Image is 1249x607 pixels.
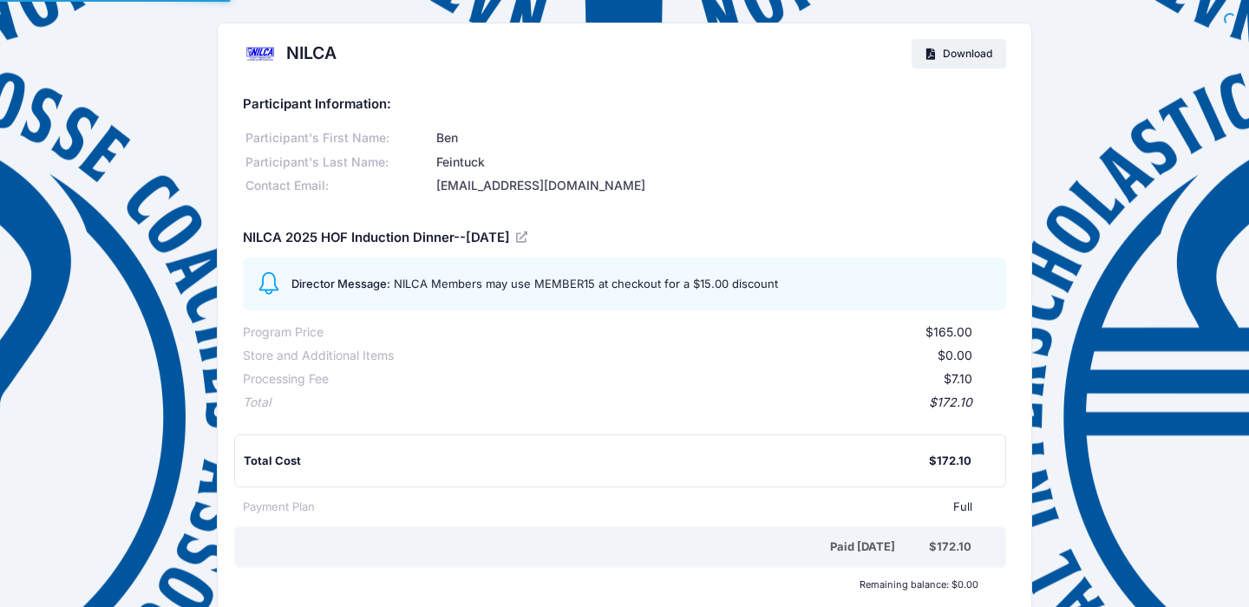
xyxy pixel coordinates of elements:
h2: NILCA [286,43,337,63]
a: Download [912,39,1006,69]
div: Total [243,394,271,412]
div: $172.10 [271,394,972,412]
div: Ben [434,129,1006,147]
div: Total Cost [244,453,929,470]
div: Processing Fee [243,370,329,388]
div: Payment Plan [243,499,315,516]
div: Participant's First Name: [243,129,434,147]
div: Participant's Last Name: [243,153,434,172]
div: $0.00 [394,347,972,365]
div: Contact Email: [243,177,434,195]
div: [EMAIL_ADDRESS][DOMAIN_NAME] [434,177,1006,195]
div: Remaining balance: $0.00 [234,579,986,590]
div: $7.10 [329,370,972,388]
div: Full [315,499,972,516]
h5: Participant Information: [243,97,1006,113]
div: Store and Additional Items [243,347,394,365]
span: Director Message: [291,277,390,290]
span: NILCA Members may use MEMBER15 at checkout for a $15.00 discount [394,277,778,290]
span: Download [943,47,992,60]
div: Paid [DATE] [246,538,929,556]
span: $165.00 [925,324,972,339]
div: $172.10 [929,538,971,556]
div: $172.10 [929,453,971,470]
div: Feintuck [434,153,1006,172]
h5: NILCA 2025 HOF Induction Dinner--[DATE] [243,231,530,246]
a: View Registration Details [516,229,530,245]
div: Program Price [243,323,324,342]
